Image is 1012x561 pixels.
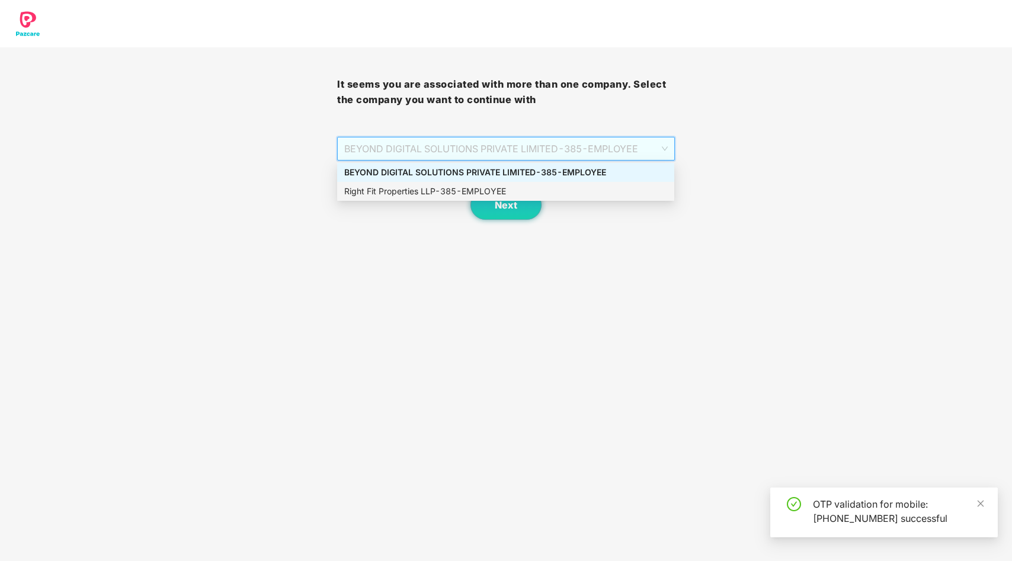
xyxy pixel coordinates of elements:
div: Right Fit Properties LLP - 385 - EMPLOYEE [344,185,667,198]
span: close [976,499,985,508]
span: BEYOND DIGITAL SOLUTIONS PRIVATE LIMITED - 385 - EMPLOYEE [344,137,667,160]
div: OTP validation for mobile: [PHONE_NUMBER] successful [813,497,984,525]
button: Next [470,190,542,220]
span: check-circle [787,497,801,511]
span: Next [495,200,517,211]
h3: It seems you are associated with more than one company. Select the company you want to continue with [337,77,674,107]
div: BEYOND DIGITAL SOLUTIONS PRIVATE LIMITED - 385 - EMPLOYEE [344,166,667,179]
